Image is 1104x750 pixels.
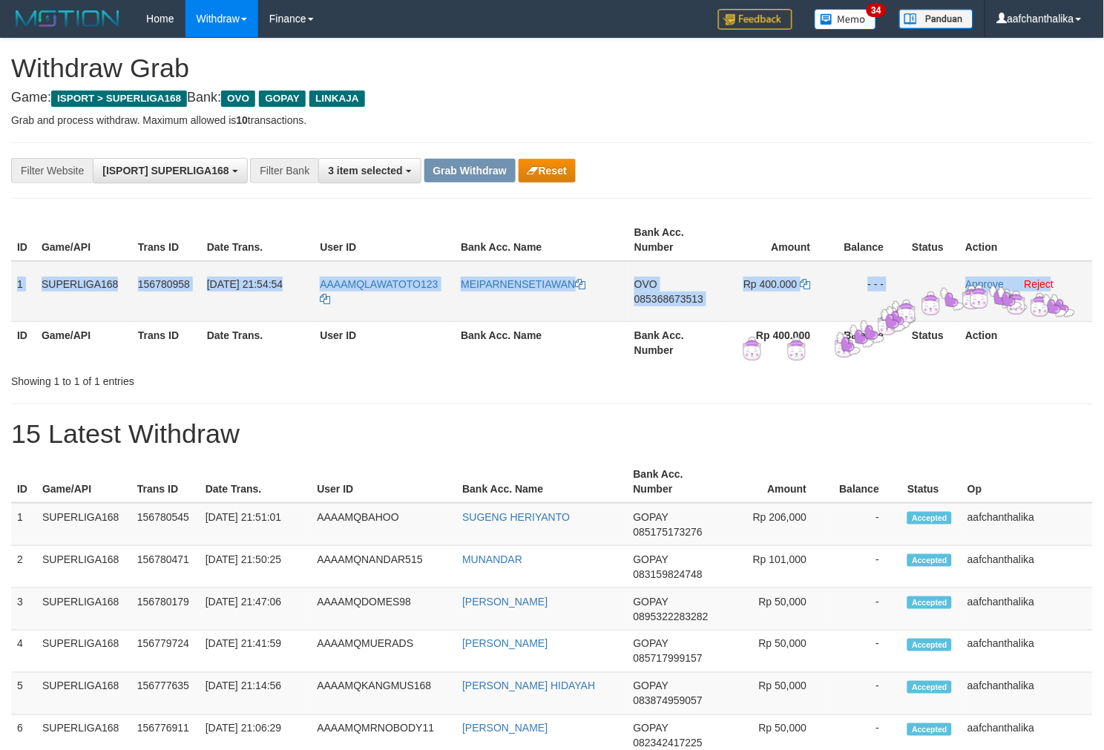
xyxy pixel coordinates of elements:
[11,113,1093,128] p: Grab and process withdraw. Maximum allowed is transactions.
[907,681,952,694] span: Accepted
[311,631,456,673] td: AAAAMQMUERADS
[131,588,200,631] td: 156780179
[11,261,36,322] td: 1
[201,321,315,364] th: Date Trans.
[634,553,668,565] span: GOPAY
[131,631,200,673] td: 156779724
[311,546,456,588] td: AAAAMQNANDAR515
[259,91,306,107] span: GOPAY
[634,737,703,749] span: Copy 082342417225 to clipboard
[743,278,797,290] span: Rp 400.000
[907,596,952,609] span: Accepted
[634,653,703,665] span: Copy 085717999157 to clipboard
[102,165,229,177] span: [ISPORT] SUPERLIGA168
[907,723,952,736] span: Accepted
[720,588,829,631] td: Rp 50,000
[829,588,901,631] td: -
[962,546,1093,588] td: aafchanthalika
[722,219,833,261] th: Amount
[11,673,36,715] td: 5
[634,680,668,692] span: GOPAY
[962,461,1093,503] th: Op
[815,9,877,30] img: Button%20Memo.svg
[833,321,907,364] th: Balance
[138,278,190,290] span: 156780958
[11,7,124,30] img: MOTION_logo.png
[11,368,449,389] div: Showing 1 to 1 of 1 entries
[462,511,570,523] a: SUGENG HERIYANTO
[634,638,668,650] span: GOPAY
[907,639,952,651] span: Accepted
[200,546,312,588] td: [DATE] 21:50:25
[11,461,36,503] th: ID
[11,321,36,364] th: ID
[200,588,312,631] td: [DATE] 21:47:06
[314,219,455,261] th: User ID
[11,91,1093,105] h4: Game: Bank:
[320,278,438,305] a: AAAAMQLAWATOTO123
[311,503,456,546] td: AAAAMQBAHOO
[131,503,200,546] td: 156780545
[720,673,829,715] td: Rp 50,000
[11,503,36,546] td: 1
[462,680,595,692] a: [PERSON_NAME] HIDAYAH
[36,503,131,546] td: SUPERLIGA168
[131,461,200,503] th: Trans ID
[131,546,200,588] td: 156780471
[455,219,628,261] th: Bank Acc. Name
[722,321,833,364] th: Rp 400.000
[36,673,131,715] td: SUPERLIGA168
[132,321,201,364] th: Trans ID
[424,159,516,182] button: Grab Withdraw
[36,588,131,631] td: SUPERLIGA168
[829,631,901,673] td: -
[236,114,248,126] strong: 10
[131,673,200,715] td: 156777635
[962,631,1093,673] td: aafchanthalika
[634,526,703,538] span: Copy 085175173276 to clipboard
[200,673,312,715] td: [DATE] 21:14:56
[634,611,709,622] span: Copy 0895322283282 to clipboard
[720,503,829,546] td: Rp 206,000
[11,219,36,261] th: ID
[519,159,576,182] button: Reset
[36,321,132,364] th: Game/API
[93,158,247,183] button: [ISPORT] SUPERLIGA168
[11,588,36,631] td: 3
[829,546,901,588] td: -
[962,588,1093,631] td: aafchanthalika
[200,503,312,546] td: [DATE] 21:51:01
[628,219,722,261] th: Bank Acc. Number
[720,461,829,503] th: Amount
[634,723,668,734] span: GOPAY
[200,461,312,503] th: Date Trans.
[907,512,952,524] span: Accepted
[311,461,456,503] th: User ID
[11,546,36,588] td: 2
[718,9,792,30] img: Feedback.jpg
[628,321,722,364] th: Bank Acc. Number
[829,461,901,503] th: Balance
[311,588,456,631] td: AAAAMQDOMES98
[962,503,1093,546] td: aafchanthalika
[829,503,901,546] td: -
[720,546,829,588] td: Rp 101,000
[901,461,962,503] th: Status
[462,723,548,734] a: [PERSON_NAME]
[328,165,402,177] span: 3 item selected
[311,673,456,715] td: AAAAMQKANGMUS168
[829,673,901,715] td: -
[899,9,973,29] img: panduan.png
[907,219,960,261] th: Status
[1025,278,1054,290] a: Reject
[11,53,1093,83] h1: Withdraw Grab
[833,261,907,322] td: - - -
[628,461,720,503] th: Bank Acc. Number
[462,638,548,650] a: [PERSON_NAME]
[462,553,522,565] a: MUNANDAR
[36,546,131,588] td: SUPERLIGA168
[462,596,548,608] a: [PERSON_NAME]
[867,4,887,17] span: 34
[720,631,829,673] td: Rp 50,000
[320,278,438,290] span: AAAAMQLAWATOTO123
